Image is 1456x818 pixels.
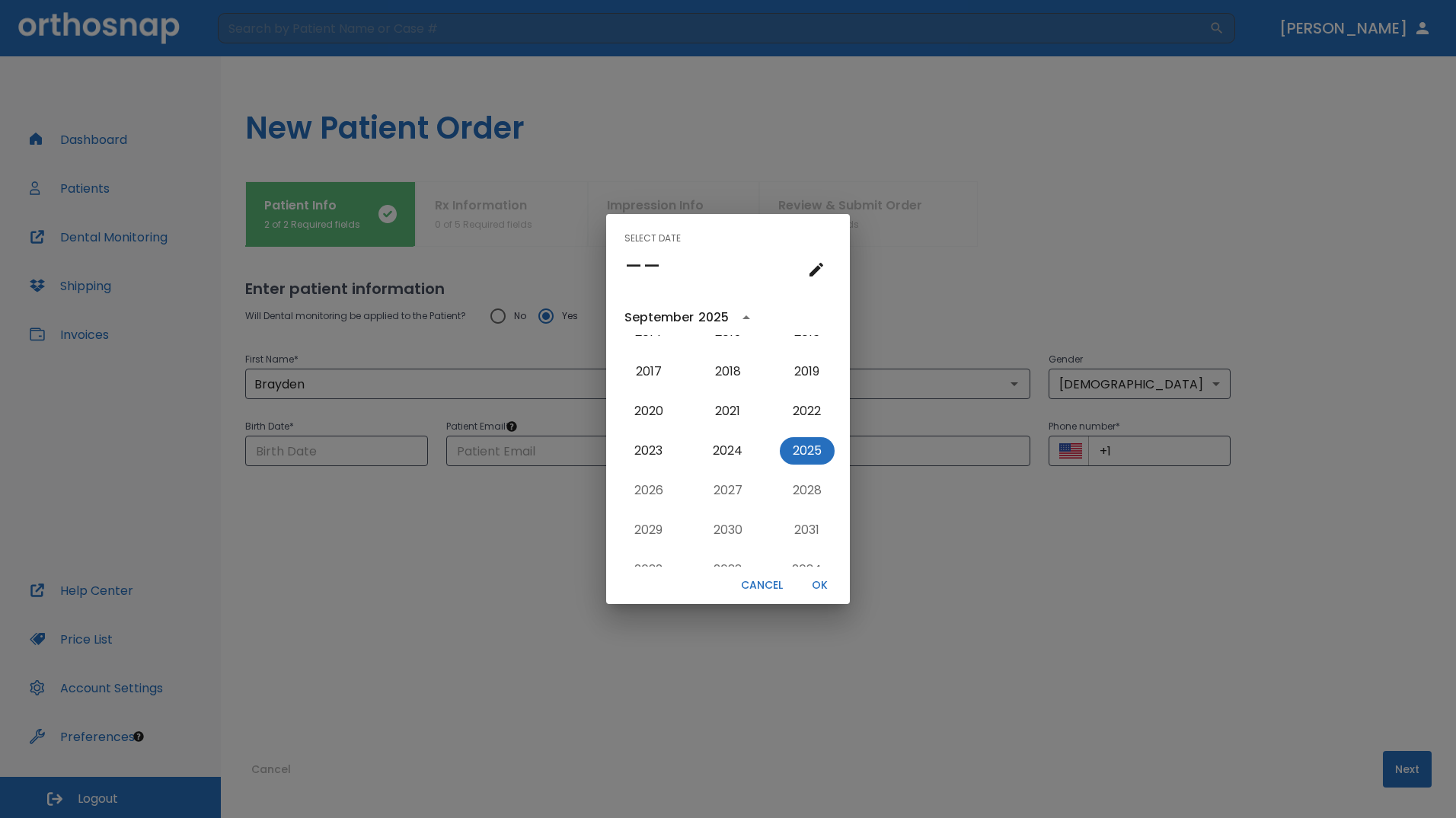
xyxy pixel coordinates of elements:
div: September [624,308,694,327]
button: 2029 [621,516,676,544]
button: 2031 [780,516,835,544]
button: 2028 [780,477,835,504]
span: Select date [624,226,681,251]
button: 2027 [701,477,755,504]
button: 2026 [621,477,676,504]
button: 2030 [701,516,755,544]
button: 2033 [701,556,755,583]
button: OK [795,573,844,598]
button: year view is open, switch to calendar view [733,305,759,331]
div: 2025 [698,308,729,327]
button: Cancel [735,573,789,598]
button: 2022 [780,398,835,425]
button: 2018 [701,358,755,385]
button: 2020 [621,398,676,425]
button: 2024 [701,437,755,465]
button: 2025 [780,437,835,465]
button: 2023 [621,437,676,465]
h4: –– [624,250,661,282]
button: 2034 [780,556,835,583]
button: 2017 [621,358,676,385]
button: calendar view is open, go to text input view [801,254,832,285]
button: 2032 [621,556,676,583]
button: 2021 [701,398,755,425]
button: 2019 [780,358,835,385]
